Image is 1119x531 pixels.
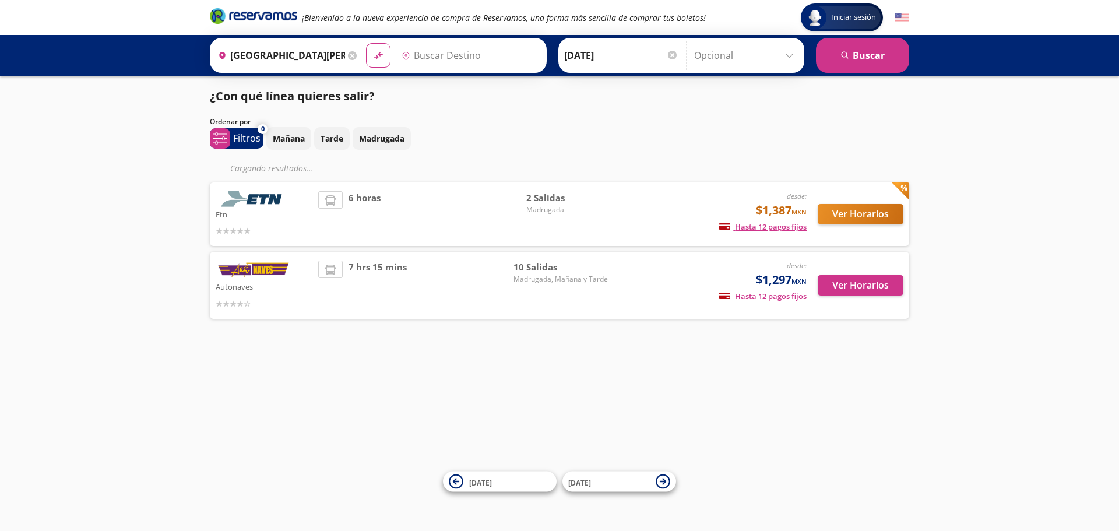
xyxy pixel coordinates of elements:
[791,208,807,216] small: MXN
[816,38,909,73] button: Buscar
[564,41,678,70] input: Elegir Fecha
[349,191,381,237] span: 6 horas
[719,221,807,232] span: Hasta 12 pagos fijos
[213,41,345,70] input: Buscar Origen
[216,207,312,221] p: Etn
[321,132,343,145] p: Tarde
[397,41,540,70] input: Buscar Destino
[216,261,291,279] img: Autonaves
[302,12,706,23] em: ¡Bienvenido a la nueva experiencia de compra de Reservamos, una forma más sencilla de comprar tus...
[210,117,251,127] p: Ordenar por
[787,261,807,270] em: desde:
[469,477,492,487] span: [DATE]
[719,291,807,301] span: Hasta 12 pagos fijos
[210,7,297,24] i: Brand Logo
[266,127,311,150] button: Mañana
[261,124,265,134] span: 0
[349,261,407,310] span: 7 hrs 15 mins
[216,279,312,293] p: Autonaves
[353,127,411,150] button: Madrugada
[895,10,909,25] button: English
[513,274,608,284] span: Madrugada, Mañana y Tarde
[756,202,807,219] span: $1,387
[513,261,608,274] span: 10 Salidas
[694,41,798,70] input: Opcional
[273,132,305,145] p: Mañana
[233,131,261,145] p: Filtros
[210,7,297,28] a: Brand Logo
[818,204,903,224] button: Ver Horarios
[210,87,375,105] p: ¿Con qué línea quieres salir?
[756,271,807,289] span: $1,297
[526,191,608,205] span: 2 Salidas
[216,191,291,207] img: Etn
[314,127,350,150] button: Tarde
[562,472,676,492] button: [DATE]
[826,12,881,23] span: Iniciar sesión
[526,205,608,215] span: Madrugada
[787,191,807,201] em: desde:
[443,472,557,492] button: [DATE]
[230,163,314,174] em: Cargando resultados ...
[818,275,903,296] button: Ver Horarios
[210,128,263,149] button: 0Filtros
[568,477,591,487] span: [DATE]
[359,132,404,145] p: Madrugada
[791,277,807,286] small: MXN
